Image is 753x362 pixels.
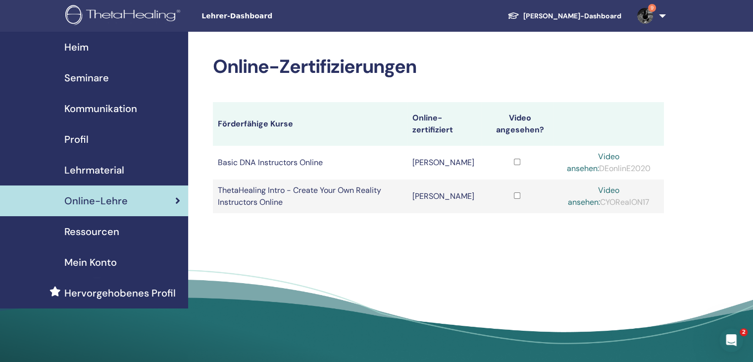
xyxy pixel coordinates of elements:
[64,101,137,116] span: Kommunikation
[64,193,128,208] span: Online-Lehre
[567,185,619,207] a: Video ansehen:
[566,151,619,174] a: Video ansehen:
[637,8,653,24] img: default.jpg
[65,5,184,27] img: logo.png
[64,163,124,178] span: Lehrmaterial
[201,11,350,21] span: Lehrer-Dashboard
[64,132,89,147] span: Profil
[648,4,656,12] span: 9
[407,102,482,146] th: Online-zertifiziert
[482,102,553,146] th: Video angesehen?
[213,56,664,78] h2: Online-Zertifizierungen
[719,328,743,352] iframe: Intercom live chat
[407,180,482,213] td: [PERSON_NAME]
[558,151,659,175] div: DEonlinE2020
[507,11,519,20] img: graduation-cap-white.svg
[500,7,629,25] a: [PERSON_NAME]-Dashboard
[64,40,89,55] span: Heim
[64,286,176,301] span: Hervorgehobenes Profil
[558,184,659,208] div: CYORealON17
[213,102,407,146] th: Förderfähige Kurse
[213,180,407,213] td: ThetaHealing Intro - Create Your Own Reality Instructors Online
[407,146,482,180] td: [PERSON_NAME]
[64,255,117,270] span: Mein Konto
[213,146,407,180] td: Basic DNA Instructors Online
[740,328,748,336] span: 2
[64,70,109,85] span: Seminare
[64,224,119,239] span: Ressourcen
